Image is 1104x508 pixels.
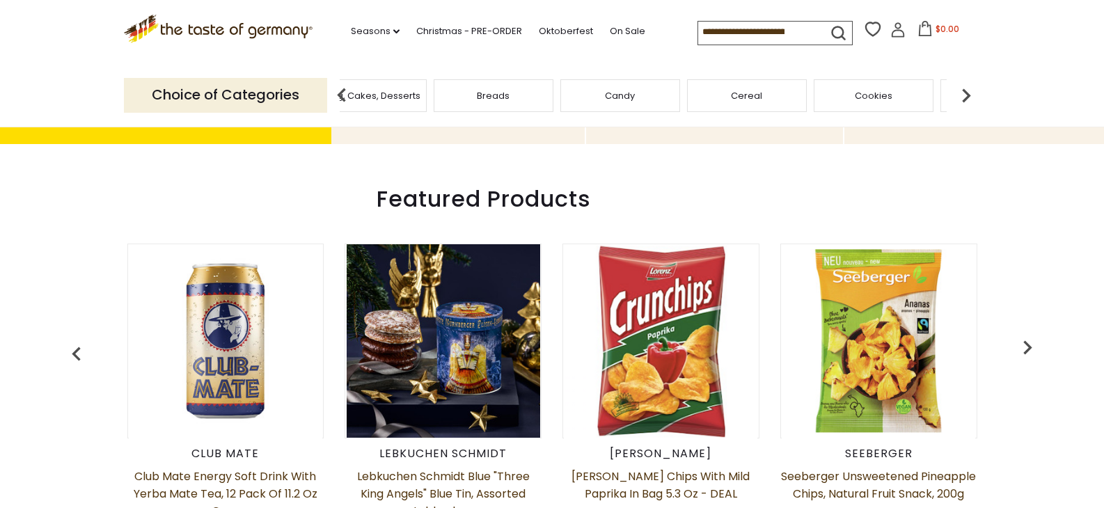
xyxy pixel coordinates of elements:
[936,23,959,35] span: $0.00
[952,81,980,109] img: next arrow
[780,447,977,461] div: Seeberger
[539,24,593,39] a: Oktoberfest
[908,21,968,42] button: $0.00
[731,90,762,101] a: Cereal
[328,81,356,109] img: previous arrow
[347,244,540,438] img: Lebkuchen Schmidt Blue
[313,90,420,101] a: Baking, Cakes, Desserts
[855,90,892,101] a: Cookies
[564,244,757,438] img: Lorenz Crunch Chips with Mild Paprika in Bag 5.3 oz - DEAL
[351,24,400,39] a: Seasons
[562,447,759,461] div: [PERSON_NAME]
[782,244,975,438] img: Seeberger Unsweetened Pineapple Chips, Natural Fruit Snack, 200g
[63,340,90,368] img: previous arrow
[124,78,327,112] p: Choice of Categories
[477,90,510,101] a: Breads
[345,447,542,461] div: Lebkuchen Schmidt
[610,24,645,39] a: On Sale
[605,90,635,101] a: Candy
[129,244,322,438] img: Club Mate Energy Soft Drink with Yerba Mate Tea, 12 pack of 11.2 oz cans
[127,447,324,461] div: Club Mate
[416,24,522,39] a: Christmas - PRE-ORDER
[1014,333,1041,361] img: previous arrow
